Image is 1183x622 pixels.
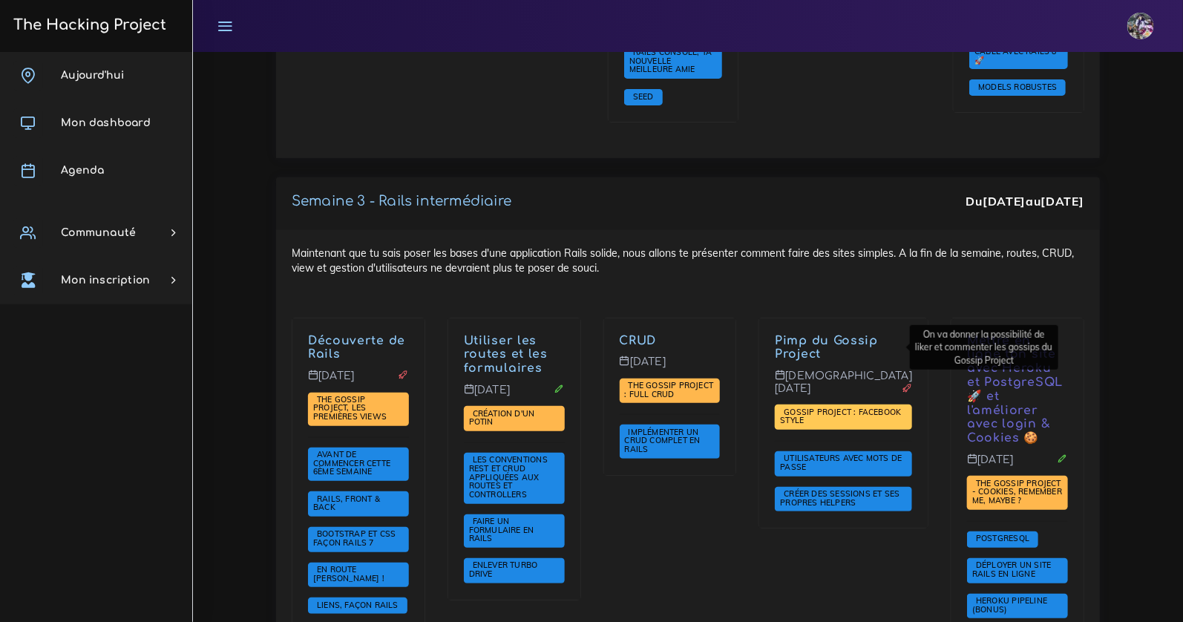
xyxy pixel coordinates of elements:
span: The Gossip Project : Full CRUD [625,380,714,399]
a: Pimp du Gossip Project [775,334,878,361]
span: Créer des sessions et ses propres helpers [780,488,899,508]
span: Aujourd'hui [61,70,124,81]
span: Les conventions REST et CRUD appliquées aux Routes et Controllers [469,454,548,499]
a: Créer des sessions et ses propres helpers [780,489,899,508]
p: [DATE] [967,454,1068,477]
a: Découverte de Rails [308,334,405,361]
a: Liens, façon Rails [313,600,402,611]
a: Models robustes [974,82,1061,93]
span: Déployer un site rails en ligne [972,560,1051,579]
span: Implémenter un CRUD complet en Rails [625,427,701,454]
p: Mettre en ligne ton site avec Heroku et PostgreSQL 🚀 et l'améliorer avec login & Cookies 🍪 [967,334,1068,446]
p: [DATE] [620,356,721,379]
span: Bootstrap et css façon Rails 7 [313,528,396,548]
a: Utiliser les routes et les formulaires [464,334,548,376]
a: The Gossip Project, les premières views [313,395,390,422]
div: On va donner la possibilité de liker et commenter les gossips du Gossip Project [910,325,1058,370]
span: Mon dashboard [61,117,151,128]
p: [DATE] [308,370,409,393]
p: [DATE] [464,384,565,407]
span: Création d'un potin [469,408,535,428]
span: Faire un formulaire en Rails [469,516,534,543]
h3: The Hacking Project [9,17,166,33]
a: Avant de commencer cette 6ème semaine [313,450,390,477]
span: Agenda [61,165,104,176]
a: Gossip Project : Facebook style [780,407,901,427]
span: The Gossip Project, les premières views [313,394,390,422]
span: Heroku Pipeline (Bonus) [972,595,1047,615]
a: En route [PERSON_NAME] ! [313,565,388,584]
a: Création d'un potin [469,409,535,428]
span: Enlever Turbo Drive [469,560,538,579]
a: Rails, front & back [313,494,380,513]
a: Faire un formulaire en Rails [469,517,534,544]
span: Avant de commencer cette 6ème semaine [313,449,390,477]
span: Ressource Bonus : Mise en place de Solid Cache, Solid Queue et Solid Cable avec Rails 8 🚀 [974,12,1063,65]
strong: [DATE] [983,194,1026,209]
span: En route [PERSON_NAME] ! [313,564,388,583]
a: Enlever Turbo Drive [469,560,538,580]
span: Models robustes [974,82,1061,92]
span: Utilisateurs avec mots de passe [780,453,902,472]
a: Rails Console, ta nouvelle meilleure amie [629,48,712,75]
a: Semaine 3 - Rails intermédiaire [292,194,511,209]
span: Communauté [61,227,136,238]
span: Rails Console, ta nouvelle meilleure amie [629,47,712,74]
span: Gossip Project : Facebook style [780,407,901,426]
span: Mon inscription [61,275,150,286]
img: eg54bupqcshyolnhdacp.jpg [1127,13,1154,39]
span: Liens, façon Rails [313,600,402,610]
span: The Gossip Project - Cookies, remember me, maybe ? [972,478,1062,505]
a: Seed [629,91,658,102]
p: [DEMOGRAPHIC_DATA][DATE] [775,370,912,406]
strong: [DATE] [1041,194,1084,209]
a: The Gossip Project : Full CRUD [625,381,714,400]
a: Utilisateurs avec mots de passe [780,454,902,473]
div: Du au [966,193,1084,210]
a: Implémenter un CRUD complet en Rails [625,428,701,455]
span: PostgreSQL [972,533,1033,543]
a: Les conventions REST et CRUD appliquées aux Routes et Controllers [469,455,548,500]
a: Bootstrap et css façon Rails 7 [313,529,396,549]
a: CRUD [620,334,657,347]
